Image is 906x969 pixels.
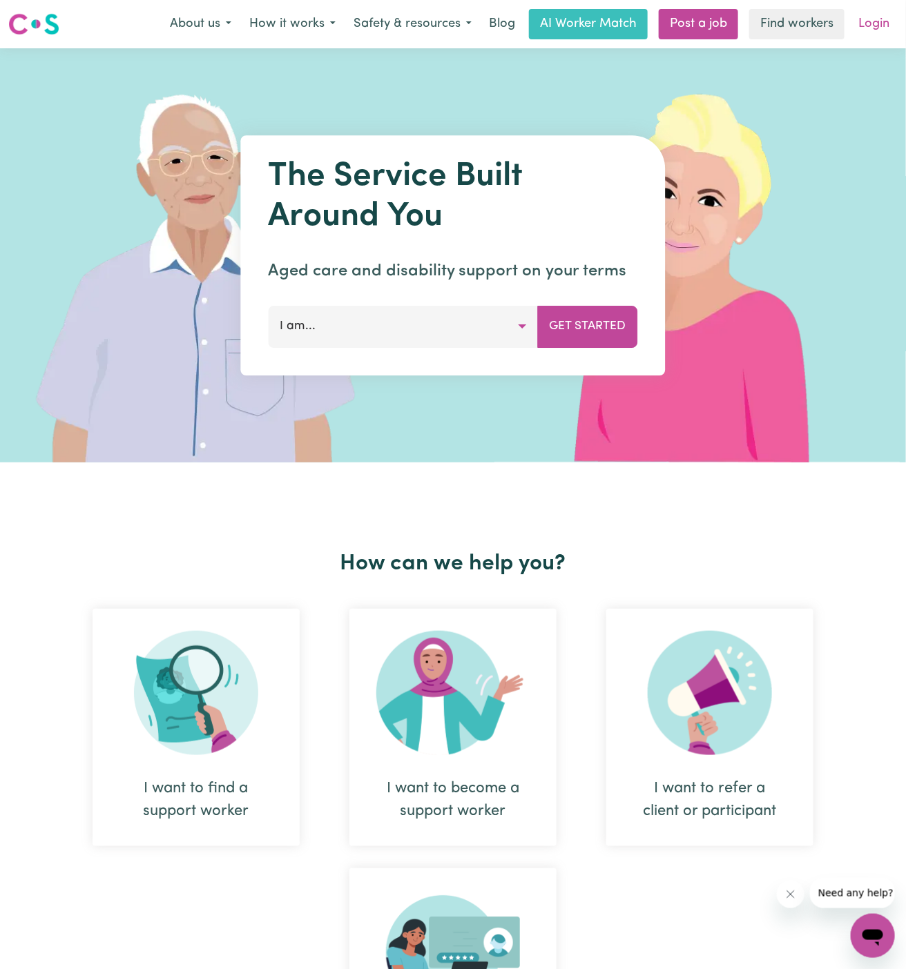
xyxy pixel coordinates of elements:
img: Search [134,631,258,755]
div: I want to refer a client or participant [639,777,780,823]
a: Post a job [659,9,738,39]
p: Aged care and disability support on your terms [269,259,638,284]
img: Refer [648,631,772,755]
iframe: Close message [777,881,804,908]
iframe: Button to launch messaging window [851,914,895,958]
button: Get Started [538,306,638,347]
div: I want to refer a client or participant [606,609,813,846]
img: Careseekers logo [8,12,59,37]
button: I am... [269,306,539,347]
a: Find workers [749,9,845,39]
img: Become Worker [376,631,530,755]
button: Safety & resources [345,10,481,39]
button: About us [161,10,240,39]
h1: The Service Built Around You [269,157,638,237]
div: I want to become a support worker [349,609,557,846]
a: Login [850,9,898,39]
div: I want to find a support worker [93,609,300,846]
h2: How can we help you? [68,551,838,577]
iframe: Message from company [810,878,895,908]
a: Careseekers logo [8,8,59,40]
button: How it works [240,10,345,39]
div: I want to become a support worker [383,777,523,823]
a: Blog [481,9,523,39]
div: I want to find a support worker [126,777,267,823]
a: AI Worker Match [529,9,648,39]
